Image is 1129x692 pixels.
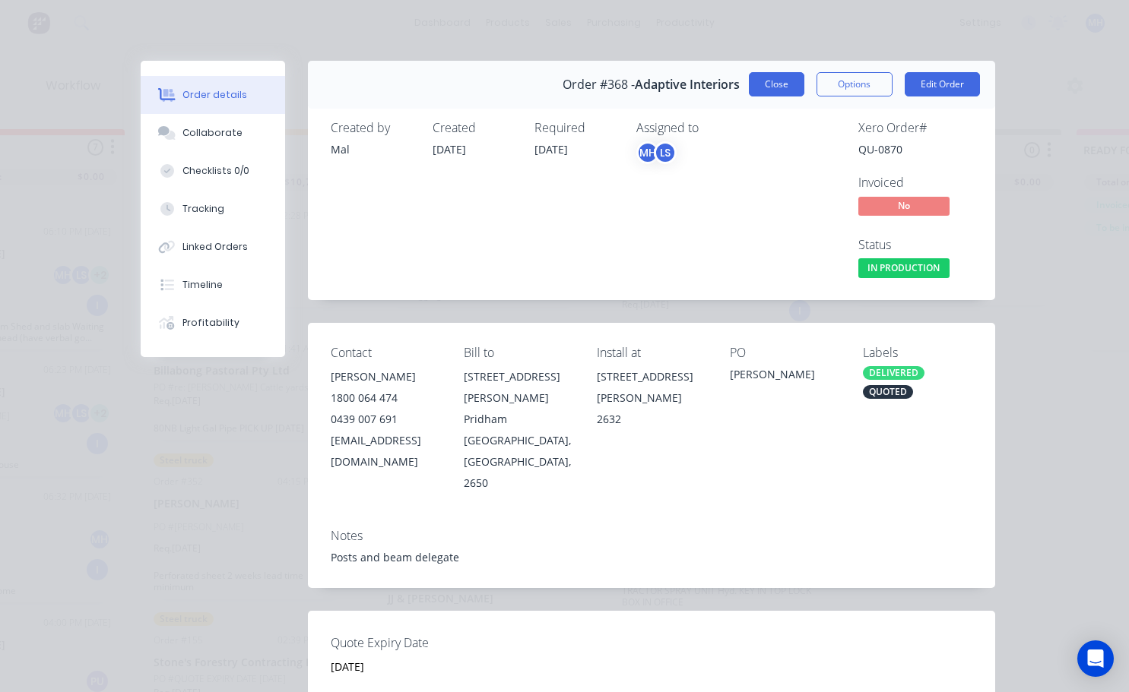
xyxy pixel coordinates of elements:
div: [PERSON_NAME] [730,366,839,387]
button: Checklists 0/0 [141,152,285,190]
div: Labels [863,346,972,360]
div: Notes [331,529,972,543]
div: 0439 007 691 [331,409,439,430]
div: Mal [331,141,414,157]
div: LS [654,141,677,164]
span: Adaptive Interiors [635,77,740,92]
div: Timeline [182,278,223,292]
div: [STREET_ADDRESS][PERSON_NAME] Pridham [464,366,572,430]
button: Order details [141,76,285,114]
button: MHLS [636,141,677,164]
div: PO [730,346,839,360]
button: Edit Order [905,72,980,96]
div: Bill to [464,346,572,360]
div: Contact [331,346,439,360]
button: Collaborate [141,114,285,152]
button: Timeline [141,266,285,304]
div: QU-0870 [858,141,972,157]
div: Install at [597,346,706,360]
div: Linked Orders [182,240,248,254]
span: [DATE] [534,142,568,156]
div: [PERSON_NAME]1800 064 4740439 007 691[EMAIL_ADDRESS][DOMAIN_NAME] [331,366,439,472]
button: Options [817,72,893,96]
div: 2632 [597,409,706,430]
span: No [858,197,950,216]
div: Profitability [182,316,239,330]
span: IN PRODUCTION [858,258,950,277]
div: Collaborate [182,126,243,140]
div: Required [534,121,618,135]
div: [STREET_ADDRESS][PERSON_NAME]2632 [597,366,706,430]
div: Status [858,238,972,252]
div: MH [636,141,659,164]
label: Quote Expiry Date [331,634,521,652]
div: DELIVERED [863,366,924,380]
div: Invoiced [858,175,972,190]
button: Tracking [141,190,285,228]
div: [PERSON_NAME] [331,366,439,387]
div: Checklists 0/0 [182,164,249,178]
button: Close [749,72,804,96]
div: [STREET_ADDRESS][PERSON_NAME] [597,366,706,409]
div: QUOTED [863,385,913,399]
button: Linked Orders [141,228,285,266]
div: 1800 064 474 [331,387,439,409]
div: [GEOGRAPHIC_DATA], [GEOGRAPHIC_DATA], 2650 [464,430,572,494]
button: Profitability [141,304,285,342]
div: Xero Order # [858,121,972,135]
input: Enter date [320,656,509,678]
span: Order #368 - [563,77,635,92]
div: Created [433,121,516,135]
div: Posts and beam delegate [331,549,972,565]
div: Open Intercom Messenger [1077,640,1114,677]
div: Order details [182,88,247,102]
div: Tracking [182,202,224,216]
button: IN PRODUCTION [858,258,950,281]
div: Created by [331,121,414,135]
div: Assigned to [636,121,788,135]
span: [DATE] [433,142,466,156]
div: [EMAIL_ADDRESS][DOMAIN_NAME] [331,430,439,472]
div: [STREET_ADDRESS][PERSON_NAME] Pridham[GEOGRAPHIC_DATA], [GEOGRAPHIC_DATA], 2650 [464,366,572,494]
